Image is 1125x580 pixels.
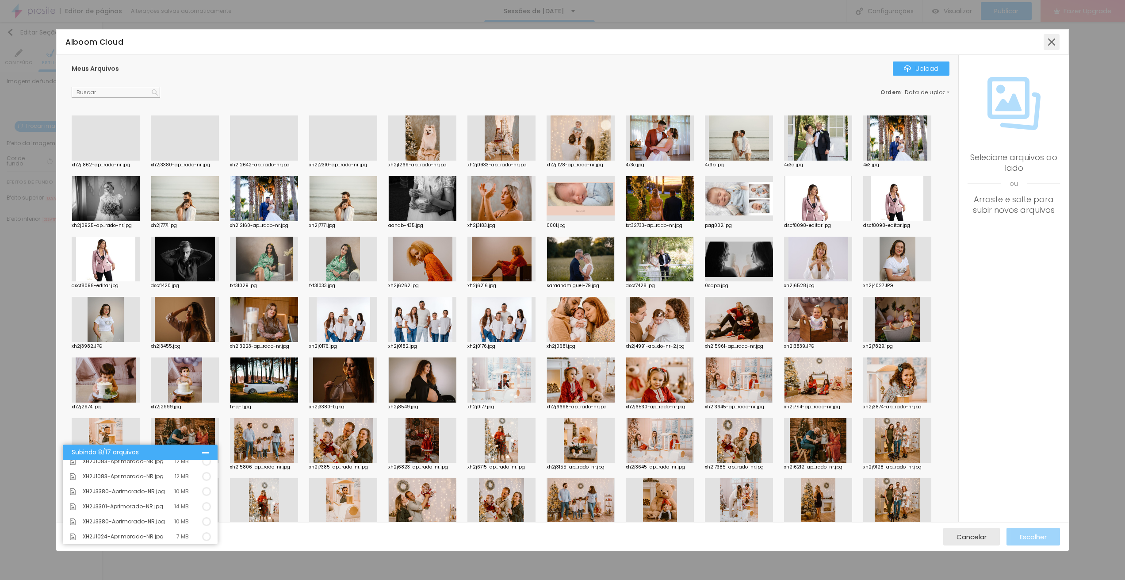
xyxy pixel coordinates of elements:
[547,344,615,349] div: xh2j0681.jpg
[388,405,456,409] div: xh2j8549.jpg
[784,465,852,469] div: xh2j6212-ap...rado-nr.jpg
[230,163,298,167] div: xh2j2642-ap...rado-nr.jpg
[626,344,694,349] div: xh2j4991-ap...do-nr-2.jpg
[83,459,164,464] span: XH2J1083-Aprimorado-NR.jpg
[69,534,76,540] img: Icone
[705,344,773,349] div: xh2j5961-ap...rado-nr.jpg
[904,65,911,72] img: Icone
[230,405,298,409] div: h-g-1.jpg
[230,344,298,349] div: xh2j3223-ap...rado-nr.jpg
[547,163,615,167] div: xh2j1128-ap...rado-nr.jpg
[83,504,163,509] span: XH2J3301-Aprimorado-NR.jpg
[705,223,773,228] div: pag002.jpg
[72,223,140,228] div: xh2j0925-ap...rado-nr.jpg
[863,405,931,409] div: xh2j3874-ap...rado-nr.jpg
[175,474,189,479] div: 12 MB
[863,344,931,349] div: xh2j7829.jpg
[784,284,852,288] div: xh2j6528.jpg
[705,405,773,409] div: xh2j3645-ap...rado-nr.jpg
[968,152,1060,215] div: Selecione arquivos ao lado Arraste e solte para subir novos arquivos
[626,465,694,469] div: xh2j3645-ap...rado-nr.jpg
[176,534,189,539] div: 7 MB
[388,344,456,349] div: xh2j0182.jpg
[388,163,456,167] div: xh2j1269-ap...rado-nr.jpg
[467,405,536,409] div: xh2j0177.jpg
[152,89,158,96] img: Icone
[69,488,76,495] img: Icone
[467,284,536,288] div: xh2j6216.jpg
[863,465,931,469] div: xh2j9128-ap...rado-nr.jpg
[230,284,298,288] div: fxt31029.jpg
[547,223,615,228] div: 0001.jpg
[174,504,189,509] div: 14 MB
[65,37,123,47] span: Alboom Cloud
[83,534,164,539] span: XH2J1024-Aprimorado-NR.jpg
[309,284,377,288] div: fxt31033.jpg
[880,88,901,96] span: Ordem
[863,284,931,288] div: xh2j4027.JPG
[467,223,536,228] div: xh2j3183.jpg
[705,284,773,288] div: 0capa.jpg
[151,344,219,349] div: xh2j3455.jpg
[72,449,202,456] div: Subindo 8/17 arquivos
[987,77,1041,130] img: Icone
[230,465,298,469] div: xh2j5806-ap...rado-nr.jpg
[863,223,931,228] div: dscf8098-editar.jpg
[957,533,987,541] span: Cancelar
[547,284,615,288] div: saraandmiguel-79.jpg
[174,489,189,494] div: 10 MB
[151,405,219,409] div: xh2j2999.jpg
[69,519,76,525] img: Icone
[705,163,773,167] div: 4x3b.jpg
[863,163,931,167] div: 4x3.jpg
[69,503,76,510] img: Icone
[309,163,377,167] div: xh2j2310-ap...rado-nr.jpg
[626,284,694,288] div: dscf7428.jpg
[1020,533,1047,541] span: Escolher
[880,90,949,95] div: :
[905,90,951,95] span: Data de upload
[175,459,189,464] div: 12 MB
[626,163,694,167] div: 4x3c.jpg
[83,489,165,494] span: XH2J3380-Aprimorado-NR.jpg
[784,163,852,167] div: 4x3a.jpg
[151,163,219,167] div: xh2j3380-ap...rado-nr.jpg
[83,474,164,479] span: XH2J1083-Aprimorado-NR.jpg
[69,458,76,465] img: Icone
[230,223,298,228] div: xh2j2160-ap...rado-nr.jpg
[968,173,1060,194] span: ou
[547,405,615,409] div: xh2j6698-ap...rado-nr.jpg
[784,405,852,409] div: xh2j7714-ap...rado-nr.jpg
[69,473,76,480] img: Icone
[72,64,119,73] span: Meus Arquivos
[72,163,140,167] div: xh2j1862-ap...rado-nr.jpg
[467,163,536,167] div: xh2j0933-ap...rado-nr.jpg
[388,465,456,469] div: xh2j6823-ap...rado-nr.jpg
[467,344,536,349] div: xh2j0176.jpg
[784,344,852,349] div: xh2j3839.JPG
[467,465,536,469] div: xh2j6715-ap...rado-nr.jpg
[309,344,377,349] div: xh2j0176.jpg
[1006,528,1060,545] button: Escolher
[151,284,219,288] div: dscf1420.jpg
[904,65,938,72] div: Upload
[943,528,1000,545] button: Cancelar
[893,61,949,76] button: IconeUpload
[705,465,773,469] div: xh2j7385-ap...rado-nr.jpg
[388,284,456,288] div: xh2j6262.jpg
[83,519,165,524] span: XH2J3380-Aprimorado-NR.jpg
[626,405,694,409] div: xh2j6530-ap...rado-nr.jpg
[784,223,852,228] div: dscf8098-editar.jpg
[309,465,377,469] div: xh2j7385-ap...rado-nr.jpg
[309,223,377,228] div: xh2j7771.jpg
[72,344,140,349] div: xh2j3982.JPG
[72,284,140,288] div: dscf8098-editar.jpg
[151,223,219,228] div: xh2j7771.jpg
[72,87,160,98] input: Buscar
[174,519,189,524] div: 10 MB
[388,223,456,228] div: aandb-435.jpg
[72,405,140,409] div: xh2j2974.jpg
[547,465,615,469] div: xh2j3155-ap...rado-nr.jpg
[626,223,694,228] div: fxt32733-ap...rado-nr.jpg
[309,405,377,409] div: xh2j3380-b.jpg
